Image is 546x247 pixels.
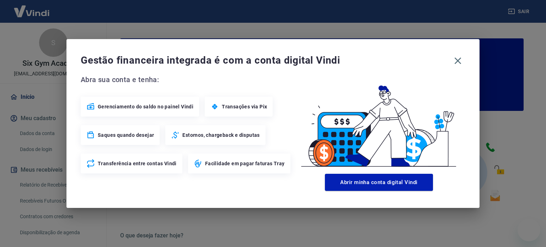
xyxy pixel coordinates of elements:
[81,74,293,85] span: Abra sua conta e tenha:
[81,53,450,68] span: Gestão financeira integrada é com a conta digital Vindi
[98,160,177,167] span: Transferência entre contas Vindi
[325,174,433,191] button: Abrir minha conta digital Vindi
[98,131,154,139] span: Saques quando desejar
[293,74,465,171] img: Good Billing
[98,103,193,110] span: Gerenciamento do saldo no painel Vindi
[518,219,540,241] iframe: Botão para abrir a janela de mensagens
[222,103,267,110] span: Transações via Pix
[182,131,259,139] span: Estornos, chargeback e disputas
[205,160,285,167] span: Facilidade em pagar faturas Tray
